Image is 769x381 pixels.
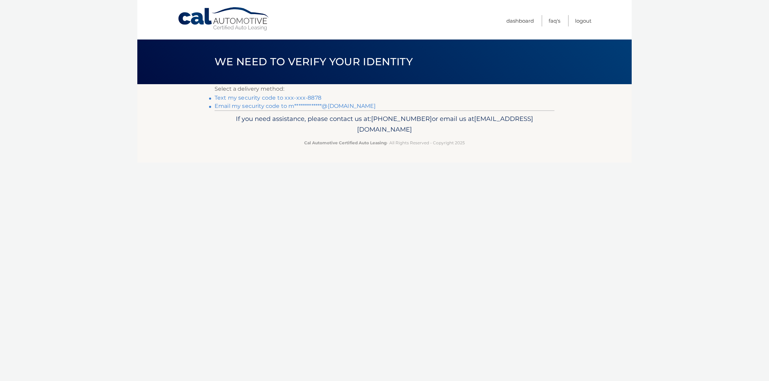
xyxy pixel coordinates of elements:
span: We need to verify your identity [215,55,413,68]
a: FAQ's [549,15,560,26]
p: If you need assistance, please contact us at: or email us at [219,113,550,135]
a: Logout [575,15,592,26]
p: Select a delivery method: [215,84,554,94]
span: [PHONE_NUMBER] [371,115,432,123]
a: Cal Automotive [177,7,270,31]
a: Text my security code to xxx-xxx-8878 [215,94,321,101]
a: Dashboard [506,15,534,26]
strong: Cal Automotive Certified Auto Leasing [304,140,387,145]
p: - All Rights Reserved - Copyright 2025 [219,139,550,146]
